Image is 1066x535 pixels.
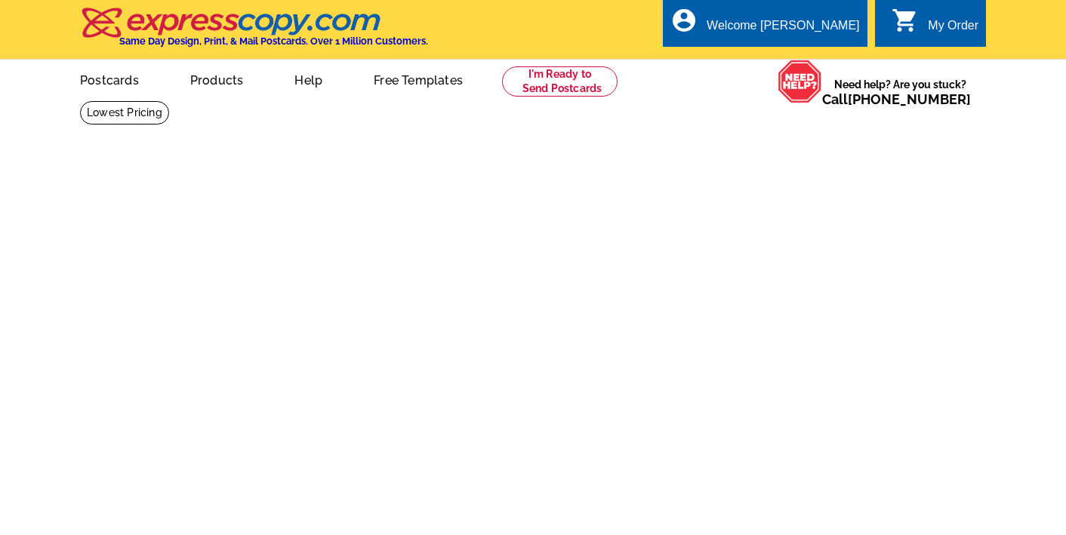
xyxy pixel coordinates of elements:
[119,35,428,47] h4: Same Day Design, Print, & Mail Postcards. Over 1 Million Customers.
[707,19,859,40] div: Welcome [PERSON_NAME]
[350,61,487,97] a: Free Templates
[848,91,971,107] a: [PHONE_NUMBER]
[822,77,978,107] span: Need help? Are you stuck?
[270,61,347,97] a: Help
[822,91,971,107] span: Call
[56,61,163,97] a: Postcards
[892,7,919,34] i: shopping_cart
[670,7,698,34] i: account_circle
[166,61,268,97] a: Products
[778,60,822,103] img: help
[892,17,978,35] a: shopping_cart My Order
[928,19,978,40] div: My Order
[80,18,428,47] a: Same Day Design, Print, & Mail Postcards. Over 1 Million Customers.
